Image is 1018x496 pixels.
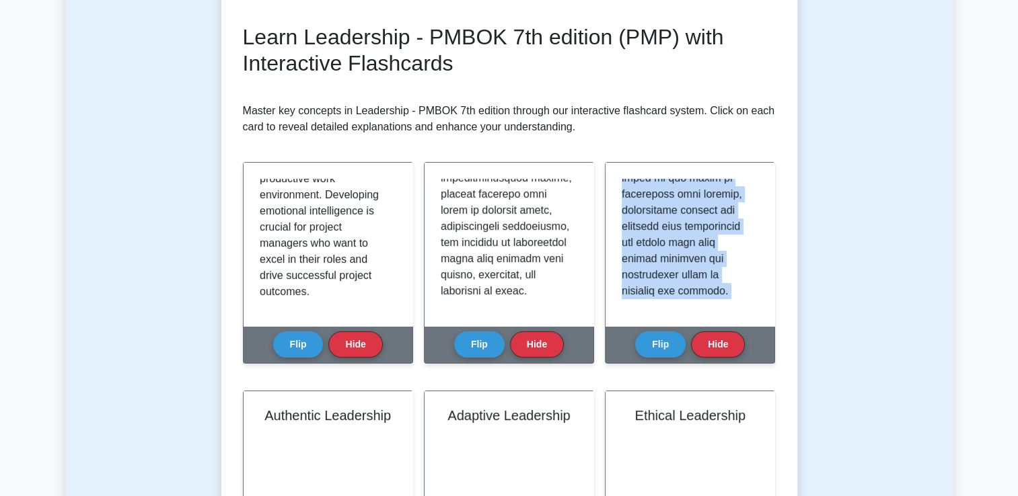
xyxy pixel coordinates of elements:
h2: Adaptive Leadership [441,407,577,423]
p: Master key concepts in Leadership - PMBOK 7th edition through our interactive flashcard system. C... [243,103,776,135]
button: Flip [273,331,324,358]
button: Hide [691,331,745,358]
button: Hide [510,331,564,358]
h2: Learn Leadership - PMBOK 7th edition (PMP) with Interactive Flashcards [243,24,776,76]
button: Hide [328,331,382,358]
button: Flip [454,331,505,358]
h2: Authentic Leadership [260,407,396,423]
h2: Ethical Leadership [622,407,758,423]
button: Flip [635,331,686,358]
